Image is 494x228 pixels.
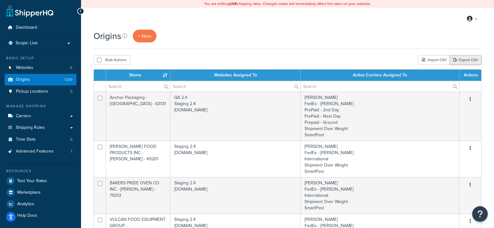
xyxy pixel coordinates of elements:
[16,125,45,130] span: Shipping Rules
[472,206,488,222] button: Open Resource Center
[5,62,76,74] a: Websites 3
[5,22,76,33] a: Dashboard
[5,146,76,157] a: Advanced Features 7
[5,146,76,157] li: Advanced Features
[229,1,237,7] b: LIVE
[70,89,72,94] span: 0
[106,81,170,92] input: Search
[70,65,72,70] span: 3
[5,56,76,61] div: Basic Setup
[16,41,38,46] span: Scope: Live
[133,30,156,42] a: + New
[170,92,301,141] td: QA 2.4 Staging 2.4 [DOMAIN_NAME]
[459,70,481,81] th: Actions
[17,201,34,207] span: Analytics
[5,210,76,221] a: Help Docs
[16,89,48,94] span: Pickup Locations
[17,190,41,195] span: Marketplace
[16,77,30,82] span: Origins
[7,5,53,17] a: ShipperHQ Home
[16,25,37,30] span: Dashboard
[5,134,76,145] li: Time Slots
[301,141,459,177] td: [PERSON_NAME] FedEx - [PERSON_NAME] International Shipment Over Weight SmartPost
[301,70,459,81] th: Active Carriers Assigned To
[170,141,301,177] td: Staging 2.4 [DOMAIN_NAME]
[170,81,300,92] input: Search
[5,198,76,210] a: Analytics
[106,92,170,141] td: Anchor Packaging - [GEOGRAPHIC_DATA] - 63131
[17,178,47,184] span: Test Your Rates
[16,114,31,119] span: Carriers
[138,32,151,40] span: + New
[16,65,33,70] span: Websites
[5,62,76,74] li: Websites
[5,74,76,85] li: Origins
[65,77,72,82] span: 1289
[106,177,170,214] td: BAKERS PRIDE OVEN CO INC - [PERSON_NAME] - 75013
[5,86,76,97] a: Pickup Locations 0
[5,104,76,109] div: Manage Shipping
[5,110,76,122] a: Carriers
[5,134,76,145] a: Time Slots 0
[301,92,459,141] td: [PERSON_NAME] FedEx - [PERSON_NAME] PrePaid - 2nd Day PrePaid - Next Day Prepaid - Ground Shipmen...
[70,137,72,142] span: 0
[170,177,301,214] td: Staging 2.4 [DOMAIN_NAME]
[5,187,76,198] a: Marketplace
[5,74,76,85] a: Origins 1289
[170,70,301,81] th: Websites Assigned To
[106,70,170,81] th: Name : activate to sort column ascending
[106,141,170,177] td: [PERSON_NAME] FOOD PRODUCTS INC - [PERSON_NAME] - 49201
[16,137,36,142] span: Time Slots
[5,175,76,187] a: Test Your Rates
[5,168,76,174] div: Resources
[94,30,121,42] h1: Origins
[94,55,130,65] button: Bulk Actions
[17,213,37,218] span: Help Docs
[301,81,459,92] input: Search
[450,55,482,65] a: Export CSV
[301,177,459,214] td: [PERSON_NAME] FedEx - [PERSON_NAME] International Shipment Over Weight SmartPost
[5,86,76,97] li: Pickup Locations
[70,149,72,154] span: 7
[16,149,54,154] span: Advanced Features
[418,55,450,65] div: Import CSV
[5,122,76,133] a: Shipping Rules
